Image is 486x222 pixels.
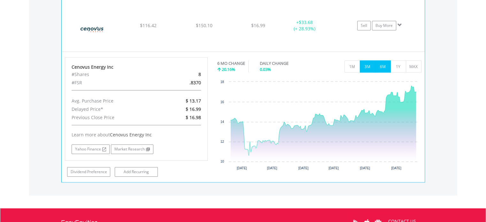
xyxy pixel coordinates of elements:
div: Cenovus Energy Inc [72,64,201,70]
a: Buy More [372,21,396,30]
div: 6 MO CHANGE [217,60,245,66]
div: + (+ 28.93%) [280,19,328,32]
span: $150.10 [196,22,212,28]
button: 6M [375,60,391,73]
svg: Interactive chart [217,79,421,174]
button: MAX [406,60,421,73]
text: 18 [220,80,224,84]
text: [DATE] [237,166,247,170]
text: 14 [220,120,224,124]
span: $16.99 [251,22,265,28]
text: [DATE] [328,166,339,170]
div: .8370 [159,79,206,87]
div: #Shares [67,70,159,79]
span: $ 16.98 [186,114,201,120]
div: 8 [159,70,206,79]
text: [DATE] [298,166,309,170]
text: 16 [220,100,224,104]
span: 0.03% [260,66,271,72]
div: Delayed Price* [67,105,159,113]
a: Sell [357,21,371,30]
text: [DATE] [360,166,370,170]
div: Chart. Highcharts interactive chart. [217,79,421,174]
span: Cenovus Energy Inc [110,132,152,138]
a: Market Research [111,144,153,154]
text: [DATE] [267,166,277,170]
span: $116.42 [140,22,157,28]
button: 1Y [390,60,406,73]
text: 12 [220,140,224,143]
span: $ 13.17 [186,98,201,104]
div: DAILY CHANGE [260,60,311,66]
button: 1M [344,60,360,73]
div: Previous Close Price [67,113,159,122]
text: 10 [220,160,224,163]
text: [DATE] [391,166,401,170]
div: Learn more about [72,132,201,138]
span: $33.68 [298,19,312,25]
img: EQU.US.CVE.png [65,8,120,50]
div: Avg. Purchase Price [67,97,159,105]
a: Add Recurring [115,167,158,177]
a: Yahoo Finance [72,144,110,154]
button: 3M [360,60,375,73]
span: 20.16% [222,66,235,72]
span: $ 16.99 [186,106,201,112]
div: #FSR [67,79,159,87]
a: Dividend Preference [67,167,110,177]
